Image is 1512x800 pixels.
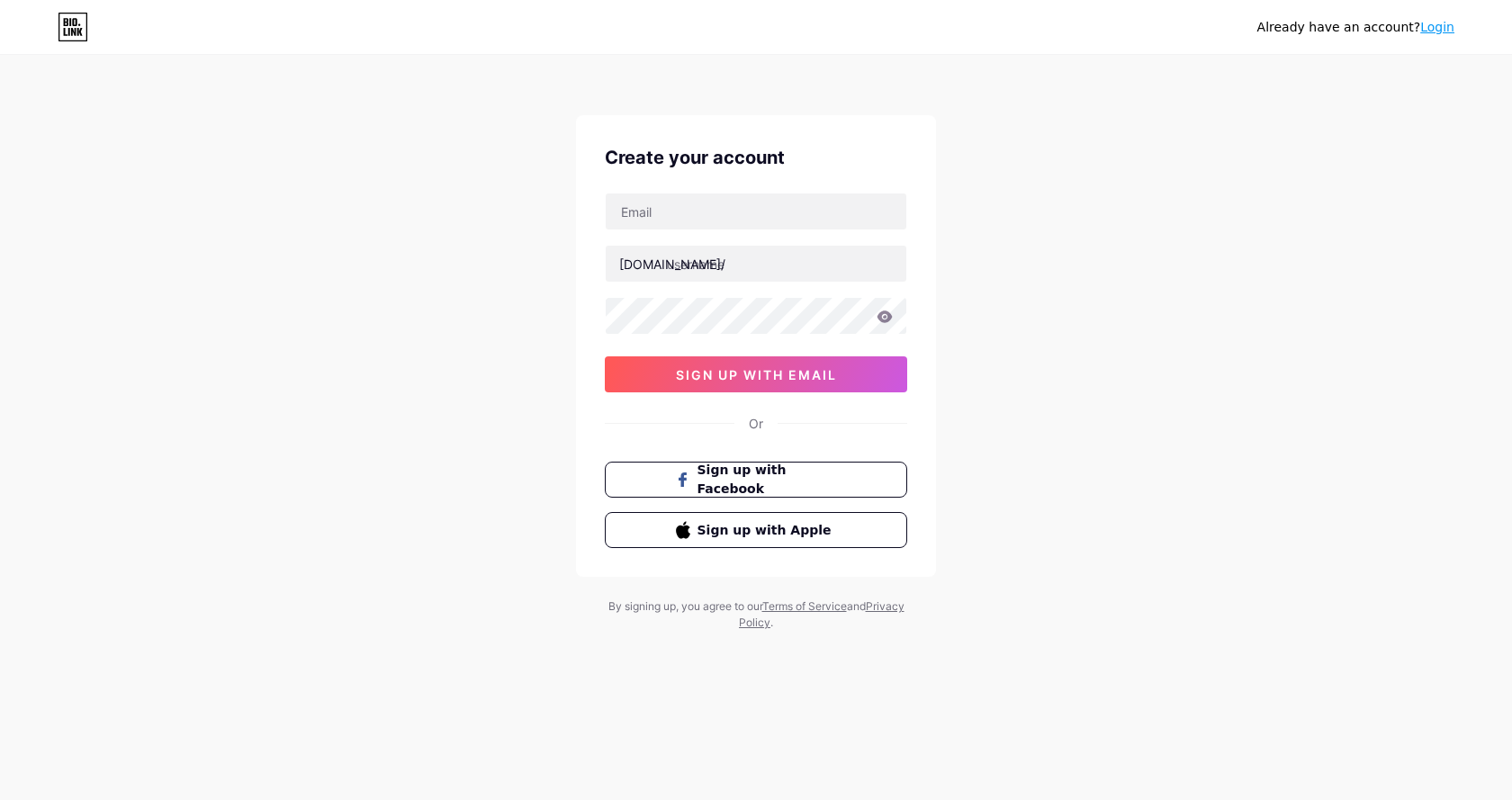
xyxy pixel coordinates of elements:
[676,367,837,382] span: sign up with email
[697,461,837,499] span: Sign up with Facebook
[749,414,763,433] div: Or
[697,521,837,540] span: Sign up with Apple
[605,512,907,548] button: Sign up with Apple
[605,144,907,171] div: Create your account
[762,599,847,613] a: Terms of Service
[605,356,907,392] button: sign up with email
[605,462,907,498] button: Sign up with Facebook
[619,255,725,274] div: [DOMAIN_NAME]/
[1420,20,1454,34] a: Login
[606,193,906,229] input: Email
[603,598,909,631] div: By signing up, you agree to our and .
[1257,18,1454,37] div: Already have an account?
[606,246,906,282] input: username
